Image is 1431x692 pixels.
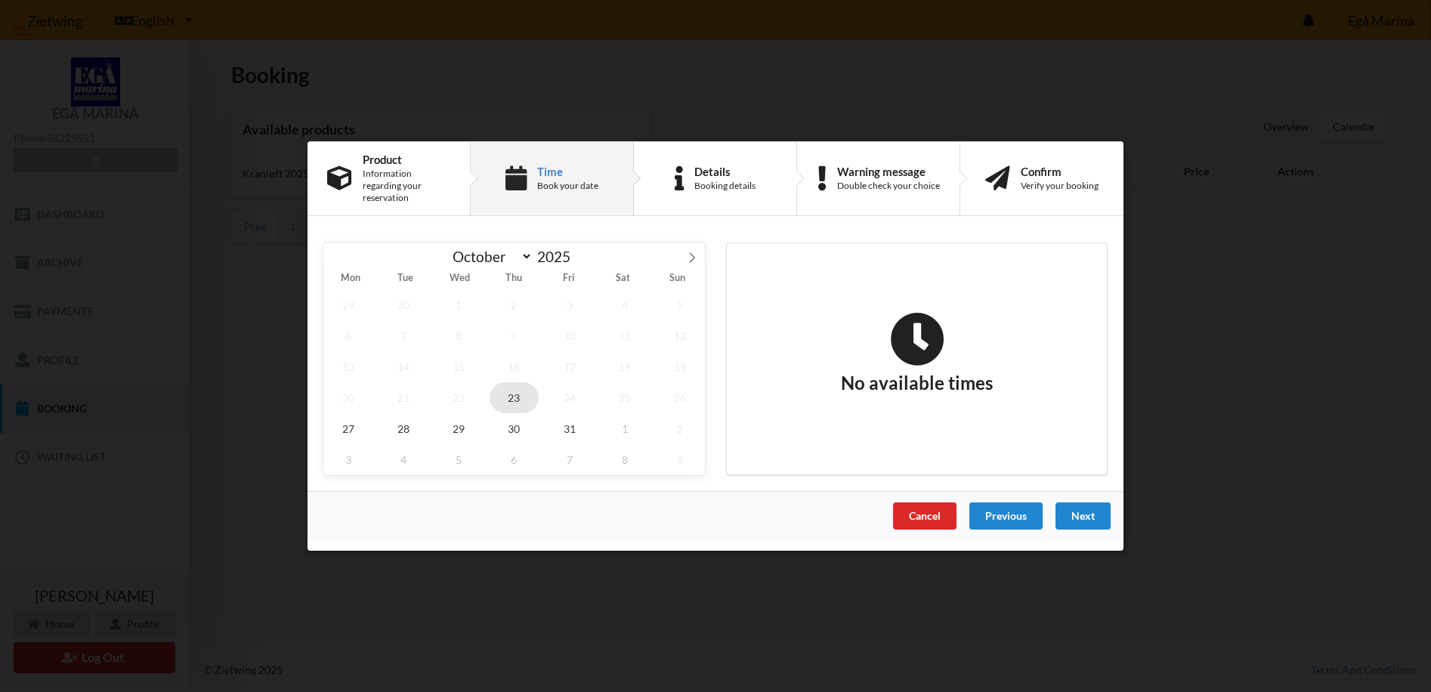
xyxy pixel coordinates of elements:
[655,289,705,320] span: October 5, 2025
[323,413,373,444] span: October 27, 2025
[545,444,595,475] span: November 7, 2025
[1055,502,1111,530] div: Next
[600,413,650,444] span: November 1, 2025
[490,413,539,444] span: October 30, 2025
[434,382,484,413] span: October 22, 2025
[379,444,428,475] span: November 4, 2025
[655,320,705,351] span: October 12, 2025
[545,320,595,351] span: October 10, 2025
[837,180,940,192] div: Double check your choice
[600,382,650,413] span: October 25, 2025
[545,289,595,320] span: October 3, 2025
[434,351,484,382] span: October 15, 2025
[893,502,957,530] div: Cancel
[432,274,487,284] span: Wed
[545,413,595,444] span: October 31, 2025
[545,351,595,382] span: October 17, 2025
[694,180,756,192] div: Booking details
[837,165,940,178] div: Warning message
[434,413,484,444] span: October 29, 2025
[379,413,428,444] span: October 28, 2025
[542,274,596,284] span: Fri
[434,320,484,351] span: October 8, 2025
[434,289,484,320] span: October 1, 2025
[490,289,539,320] span: October 2, 2025
[363,168,450,204] div: Information regarding your reservation
[323,320,373,351] span: October 6, 2025
[379,382,428,413] span: October 21, 2025
[841,312,993,395] h2: No available times
[600,289,650,320] span: October 4, 2025
[378,274,432,284] span: Tue
[655,382,705,413] span: October 26, 2025
[446,247,533,266] select: Month
[490,320,539,351] span: October 9, 2025
[379,289,428,320] span: September 30, 2025
[655,351,705,382] span: October 19, 2025
[537,165,598,178] div: Time
[600,320,650,351] span: October 11, 2025
[533,248,583,265] input: Year
[596,274,651,284] span: Sat
[323,274,378,284] span: Mon
[537,180,598,192] div: Book your date
[490,444,539,475] span: November 6, 2025
[379,320,428,351] span: October 7, 2025
[490,382,539,413] span: October 23, 2025
[487,274,541,284] span: Thu
[1021,180,1099,192] div: Verify your booking
[600,351,650,382] span: October 18, 2025
[323,382,373,413] span: October 20, 2025
[379,351,428,382] span: October 14, 2025
[363,153,450,165] div: Product
[600,444,650,475] span: November 8, 2025
[969,502,1043,530] div: Previous
[323,351,373,382] span: October 13, 2025
[655,413,705,444] span: November 2, 2025
[651,274,705,284] span: Sun
[694,165,756,178] div: Details
[434,444,484,475] span: November 5, 2025
[323,289,373,320] span: September 29, 2025
[655,444,705,475] span: November 9, 2025
[323,444,373,475] span: November 3, 2025
[545,382,595,413] span: October 24, 2025
[1021,165,1099,178] div: Confirm
[490,351,539,382] span: October 16, 2025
